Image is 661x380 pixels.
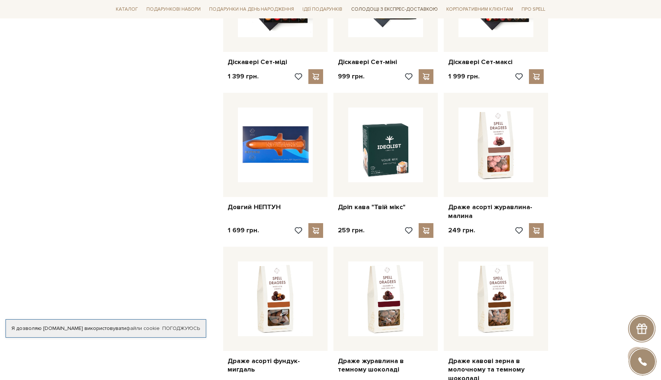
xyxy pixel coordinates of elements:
p: 1 399 грн. [228,72,259,81]
a: Довгий НЕПТУН [228,203,323,211]
span: Подарункові набори [143,4,204,15]
a: Корпоративним клієнтам [443,3,516,15]
a: файли cookie [126,325,160,331]
a: Драже журавлина в темному шоколаді [338,357,433,374]
span: Каталог [113,4,141,15]
img: Дріп кава "Твій мікс" [348,108,423,182]
a: Погоджуюсь [162,325,200,332]
a: Діскавері Сет-міді [228,58,323,66]
a: Солодощі з експрес-доставкою [348,3,441,15]
span: Про Spell [519,4,548,15]
p: 1 699 грн. [228,226,259,235]
p: 999 грн. [338,72,364,81]
p: 259 грн. [338,226,364,235]
p: 249 грн. [448,226,475,235]
a: Дріп кава "Твій мікс" [338,203,433,211]
p: 1 999 грн. [448,72,480,81]
a: Драже асорті журавлина-малина [448,203,544,220]
span: Подарунки на День народження [206,4,297,15]
a: Діскавері Сет-максі [448,58,544,66]
a: Діскавері Сет-міні [338,58,433,66]
span: Ідеї подарунків [300,4,345,15]
div: Я дозволяю [DOMAIN_NAME] використовувати [6,325,206,332]
a: Драже асорті фундук-мигдаль [228,357,323,374]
